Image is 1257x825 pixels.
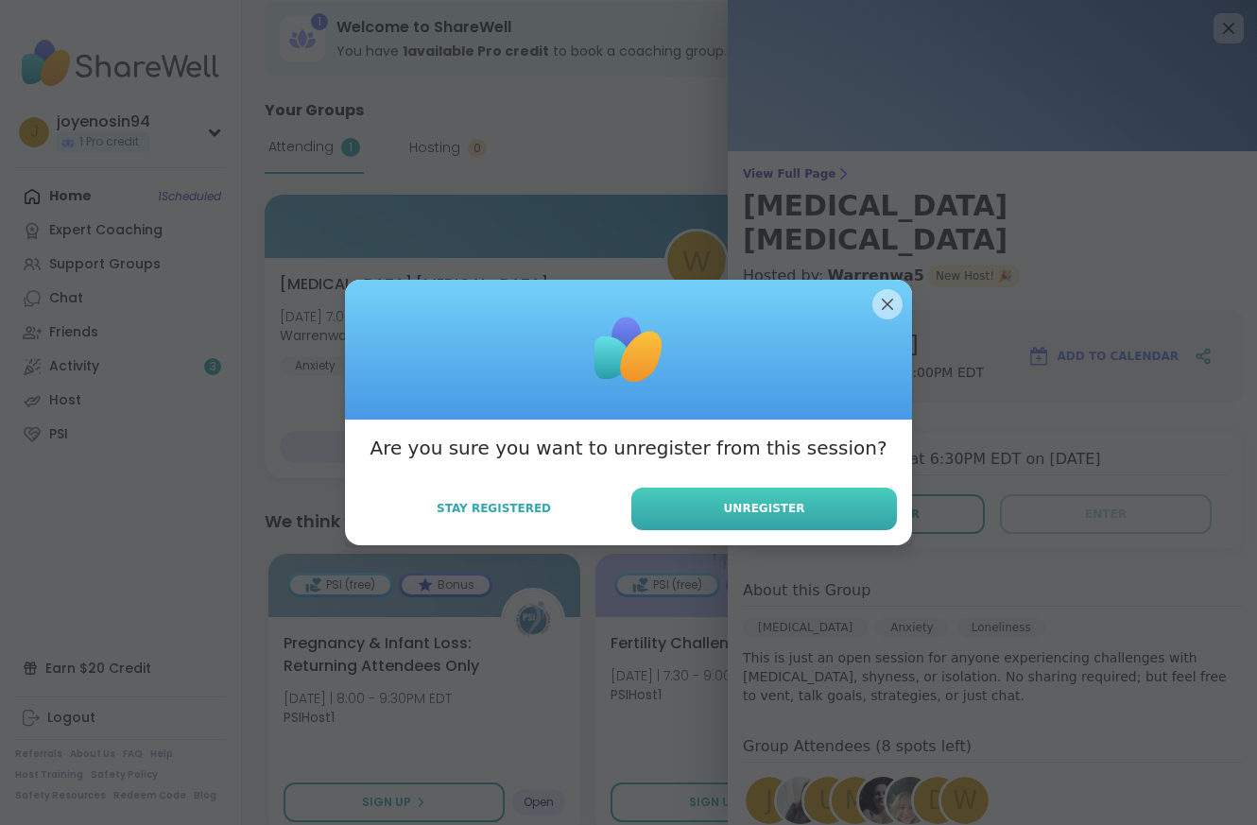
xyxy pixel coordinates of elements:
[631,488,897,530] button: Unregister
[360,489,628,528] button: Stay Registered
[437,500,551,517] span: Stay Registered
[724,500,805,517] span: Unregister
[581,302,676,397] img: ShareWell Logomark
[370,435,887,461] h3: Are you sure you want to unregister from this session?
